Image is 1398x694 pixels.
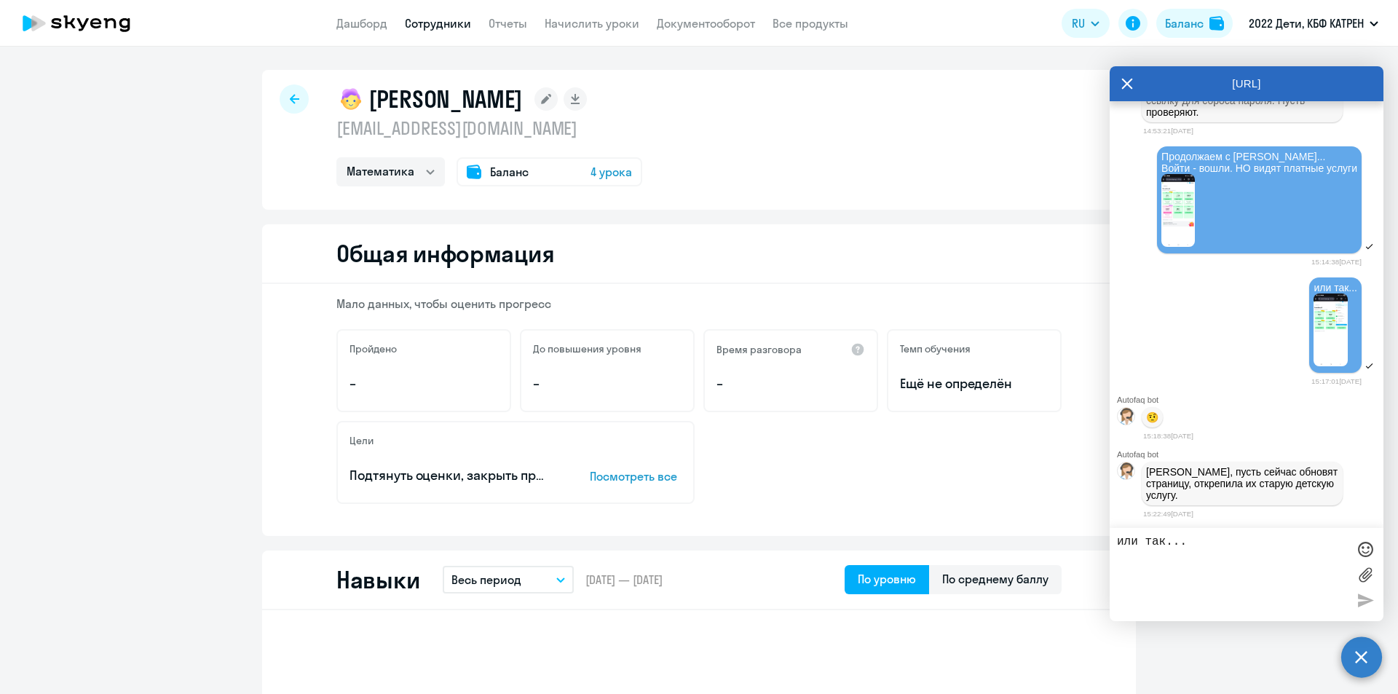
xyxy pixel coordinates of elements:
h5: Темп обучения [900,342,971,355]
p: [EMAIL_ADDRESS][DOMAIN_NAME] [336,117,642,140]
span: Баланс [490,163,529,181]
time: 14:53:21[DATE] [1143,127,1193,135]
h5: Цели [349,434,374,447]
time: 15:14:38[DATE] [1311,258,1362,266]
span: RU [1072,15,1085,32]
p: Посмотреть все [590,468,682,485]
p: Весь период [451,571,521,588]
button: RU [1062,9,1110,38]
p: Подтянуть оценки, закрыть пробелы в знаниях (5 [349,466,545,485]
p: – [533,374,682,393]
h5: Пройдено [349,342,397,355]
span: [DATE] — [DATE] [585,572,663,588]
p: 2022 Дети, КБФ КАТРЕН [1249,15,1364,32]
span: или так... [1314,282,1357,293]
span: 4 урока [591,163,632,181]
label: Лимит 10 файлов [1354,564,1376,585]
span: Продолжаем с [PERSON_NAME]... Войти - вошли. НО видят платные услуги [1161,151,1357,174]
p: – [349,374,498,393]
p: Мало данных, чтобы оценить прогресс [336,296,1062,312]
a: Дашборд [336,16,387,31]
time: 15:18:38[DATE] [1143,432,1193,440]
a: Начислить уроки [545,16,639,31]
h2: Общая информация [336,239,554,268]
a: Сотрудники [405,16,471,31]
time: 15:17:01[DATE] [1311,377,1362,385]
div: Баланс [1165,15,1204,32]
img: child [336,84,366,114]
button: 2022 Дети, КБФ КАТРЕН [1241,6,1386,41]
img: image.png [1314,293,1347,366]
img: image.png [1161,174,1195,247]
h2: Навыки [336,565,419,594]
div: Autofaq bot [1117,450,1383,459]
h1: [PERSON_NAME] [368,84,523,114]
p: [PERSON_NAME], пусть сейчас обновят страницу, открепила их старую детскую услугу. [1146,466,1338,501]
div: По среднему баллу [942,570,1048,588]
img: bot avatar [1118,408,1136,429]
a: Отчеты [489,16,527,31]
img: balance [1209,16,1224,31]
a: Все продукты [773,16,848,31]
div: По уровню [858,570,916,588]
h5: До повышения уровня [533,342,641,355]
div: Autofaq bot [1117,395,1383,404]
img: bot avatar [1118,462,1136,484]
button: Весь период [443,566,574,594]
time: 15:22:49[DATE] [1143,510,1193,518]
a: Документооборот [657,16,755,31]
h5: Время разговора [716,343,802,356]
span: Ещё не определён [900,374,1048,393]
p: – [716,374,865,393]
p: 🤨 [1146,411,1158,423]
button: Балансbalance [1156,9,1233,38]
